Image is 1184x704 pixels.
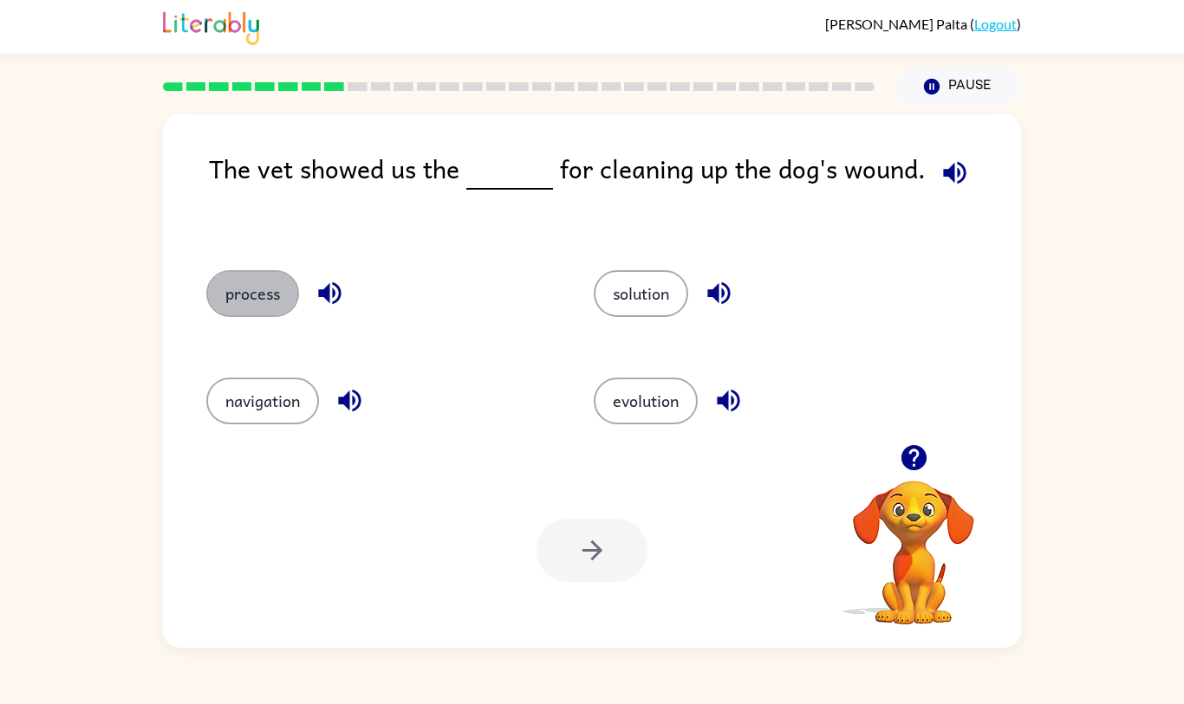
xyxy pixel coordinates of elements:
button: navigation [206,378,319,424]
button: process [206,270,299,317]
video: Your browser must support playing .mp4 files to use Literably. Please try using another browser. [827,454,1000,627]
button: solution [594,270,688,317]
img: Literably [163,7,259,45]
div: ( ) [825,16,1021,32]
button: evolution [594,378,698,424]
button: Pause [895,67,1021,107]
span: [PERSON_NAME] Palta [825,16,970,32]
div: The vet showed us the for cleaning up the dog's wound. [209,149,1021,236]
a: Logout [974,16,1017,32]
